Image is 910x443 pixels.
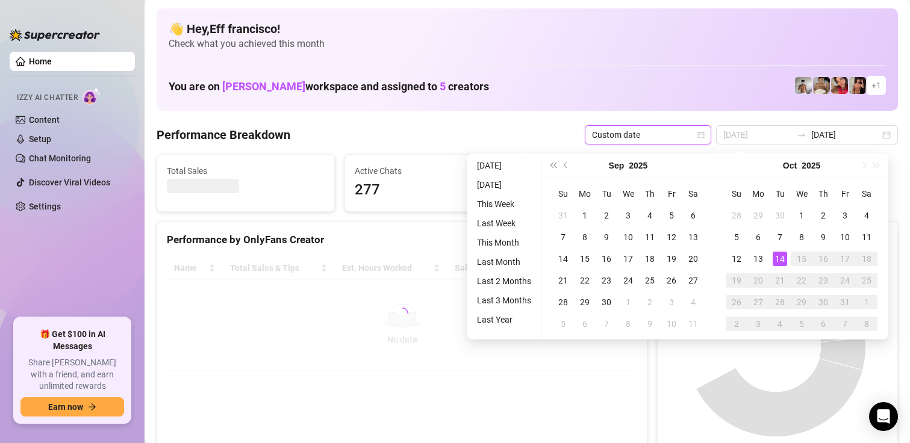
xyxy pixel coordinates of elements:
td: 2025-10-03 [661,291,682,313]
td: 2025-10-19 [726,270,747,291]
div: 9 [816,230,831,244]
th: Fr [834,183,856,205]
td: 2025-10-30 [812,291,834,313]
img: Zach [849,77,866,94]
div: 4 [859,208,874,223]
td: 2025-10-10 [834,226,856,248]
div: 5 [556,317,570,331]
div: 19 [729,273,744,288]
td: 2025-11-04 [769,313,791,335]
td: 2025-10-01 [791,205,812,226]
td: 2025-09-28 [552,291,574,313]
div: 6 [578,317,592,331]
span: to [797,130,806,140]
div: 24 [838,273,852,288]
div: 22 [578,273,592,288]
td: 2025-10-22 [791,270,812,291]
td: 2025-10-05 [726,226,747,248]
td: 2025-09-06 [682,205,704,226]
div: 4 [643,208,657,223]
th: We [617,183,639,205]
div: Performance by OnlyFans Creator [167,232,637,248]
div: 31 [838,295,852,309]
div: 23 [599,273,614,288]
td: 2025-10-07 [769,226,791,248]
span: Total Sales [167,164,325,178]
div: 14 [773,252,787,266]
td: 2025-09-08 [574,226,596,248]
div: 4 [686,295,700,309]
div: 7 [773,230,787,244]
div: 8 [578,230,592,244]
div: 23 [816,273,831,288]
span: 5 [440,80,446,93]
a: Content [29,115,60,125]
div: 28 [773,295,787,309]
td: 2025-10-24 [834,270,856,291]
td: 2025-10-07 [596,313,617,335]
td: 2025-10-15 [791,248,812,270]
span: [PERSON_NAME] [222,80,305,93]
div: 28 [556,295,570,309]
td: 2025-09-04 [639,205,661,226]
div: 1 [794,208,809,223]
td: 2025-09-27 [682,270,704,291]
td: 2025-09-22 [574,270,596,291]
th: Tu [596,183,617,205]
div: 12 [729,252,744,266]
div: 24 [621,273,635,288]
th: Su [552,183,574,205]
span: Custom date [592,126,704,144]
li: [DATE] [472,158,536,173]
div: 28 [729,208,744,223]
td: 2025-09-14 [552,248,574,270]
div: 26 [664,273,679,288]
div: 3 [664,295,679,309]
td: 2025-10-21 [769,270,791,291]
span: + 1 [871,79,881,92]
div: 31 [556,208,570,223]
td: 2025-10-01 [617,291,639,313]
span: Earn now [48,402,83,412]
span: Izzy AI Chatter [17,92,78,104]
div: 29 [578,295,592,309]
li: This Week [472,197,536,211]
a: Chat Monitoring [29,153,91,163]
div: 6 [816,317,831,331]
div: 18 [643,252,657,266]
div: 20 [751,273,765,288]
td: 2025-10-09 [812,226,834,248]
td: 2025-10-05 [552,313,574,335]
td: 2025-09-07 [552,226,574,248]
td: 2025-10-04 [682,291,704,313]
td: 2025-09-28 [726,205,747,226]
button: Previous month (PageUp) [559,153,573,178]
div: 3 [751,317,765,331]
li: Last Week [472,216,536,231]
li: Last 3 Months [472,293,536,308]
td: 2025-09-05 [661,205,682,226]
td: 2025-09-16 [596,248,617,270]
div: 18 [859,252,874,266]
td: 2025-10-28 [769,291,791,313]
td: 2025-09-13 [682,226,704,248]
td: 2025-09-21 [552,270,574,291]
td: 2025-10-29 [791,291,812,313]
div: 10 [621,230,635,244]
button: Choose a year [629,153,647,178]
td: 2025-09-09 [596,226,617,248]
div: 5 [794,317,809,331]
td: 2025-09-23 [596,270,617,291]
div: 27 [686,273,700,288]
div: 5 [729,230,744,244]
th: Su [726,183,747,205]
td: 2025-09-30 [596,291,617,313]
td: 2025-10-02 [812,205,834,226]
img: Vanessa [831,77,848,94]
th: Sa [856,183,877,205]
td: 2025-10-23 [812,270,834,291]
input: End date [811,128,880,141]
img: aussieboy_j [795,77,812,94]
h1: You are on workspace and assigned to creators [169,80,489,93]
td: 2025-10-26 [726,291,747,313]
